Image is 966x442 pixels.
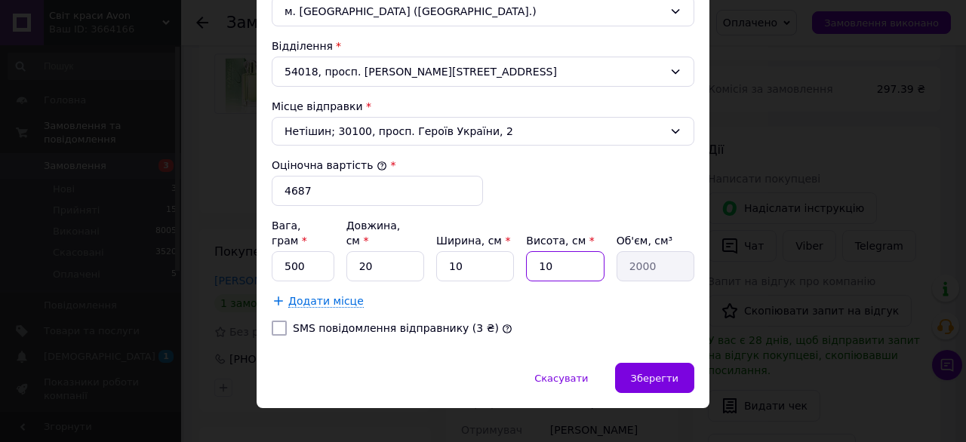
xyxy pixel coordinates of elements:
div: 54018, просп. [PERSON_NAME][STREET_ADDRESS] [272,57,694,87]
label: Висота, см [526,235,594,247]
label: SMS повідомлення відправнику (3 ₴) [293,322,499,334]
label: Вага, грам [272,219,307,247]
span: Скасувати [534,373,588,384]
label: Ширина, см [436,235,510,247]
span: Нетішин; 30100, просп. Героїв України, 2 [285,124,663,139]
div: Місце відправки [272,99,694,114]
span: Зберегти [631,373,678,384]
div: Відділення [272,38,694,54]
div: Об'єм, см³ [617,233,694,248]
label: Оціночна вартість [272,159,387,171]
label: Довжина, см [346,219,401,247]
span: Додати місце [288,295,364,308]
